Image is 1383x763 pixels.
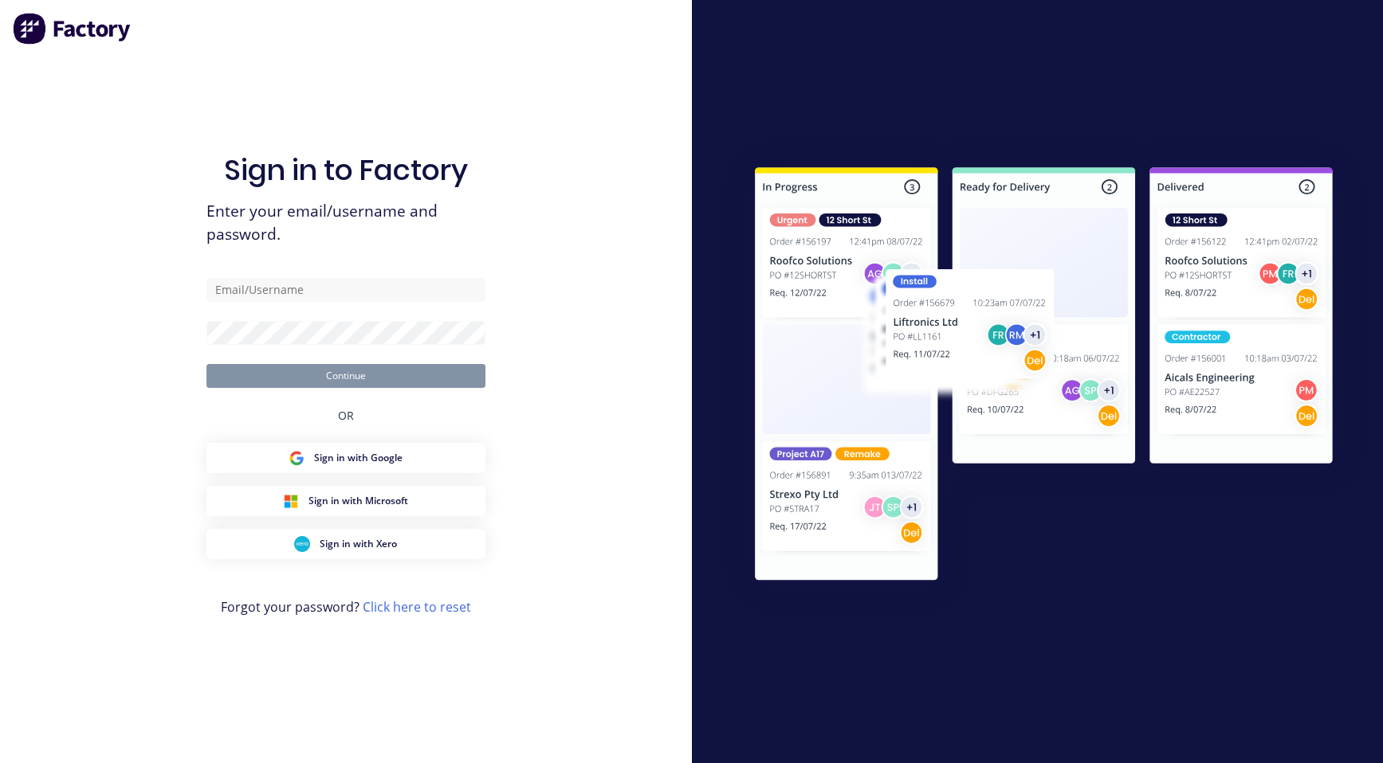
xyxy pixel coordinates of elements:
[363,598,471,616] a: Click here to reset
[224,153,468,187] h1: Sign in to Factory
[289,450,304,466] img: Google Sign in
[206,443,485,473] button: Google Sign inSign in with Google
[283,493,299,509] img: Microsoft Sign in
[206,486,485,516] button: Microsoft Sign inSign in with Microsoft
[13,13,132,45] img: Factory
[720,135,1368,618] img: Sign in
[294,536,310,552] img: Xero Sign in
[221,597,471,616] span: Forgot your password?
[338,388,354,443] div: OR
[320,537,397,551] span: Sign in with Xero
[206,278,485,302] input: Email/Username
[206,364,485,388] button: Continue
[206,200,485,246] span: Enter your email/username and password.
[314,451,403,465] span: Sign in with Google
[308,494,408,508] span: Sign in with Microsoft
[206,529,485,559] button: Xero Sign inSign in with Xero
